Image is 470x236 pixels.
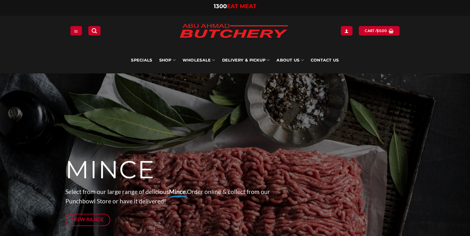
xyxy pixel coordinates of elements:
[222,47,270,73] a: Delivery & Pickup
[365,28,387,34] span: Cart /
[276,47,303,73] a: About Us
[65,214,110,226] a: View Range
[65,155,155,185] span: MINCE
[169,188,187,195] strong: Mince.
[131,47,152,73] a: Specials
[377,28,379,34] span: $
[341,26,352,35] a: Login
[183,47,215,73] a: Wholesale
[227,3,256,10] span: EAT MEAT
[88,26,100,35] a: Search
[311,47,339,73] a: Contact Us
[214,3,227,10] span: 1300
[70,26,82,35] a: Menu
[159,47,176,73] a: SHOP
[359,26,399,35] a: View cart
[214,3,256,10] a: 1300EAT MEAT
[65,188,270,205] span: Select from our large range of delicious Order online & collect from our Punchbowl Store or have ...
[72,216,104,223] span: View Range
[377,29,387,33] bdi: 0.00
[174,19,293,43] img: Abu Ahmad Butchery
